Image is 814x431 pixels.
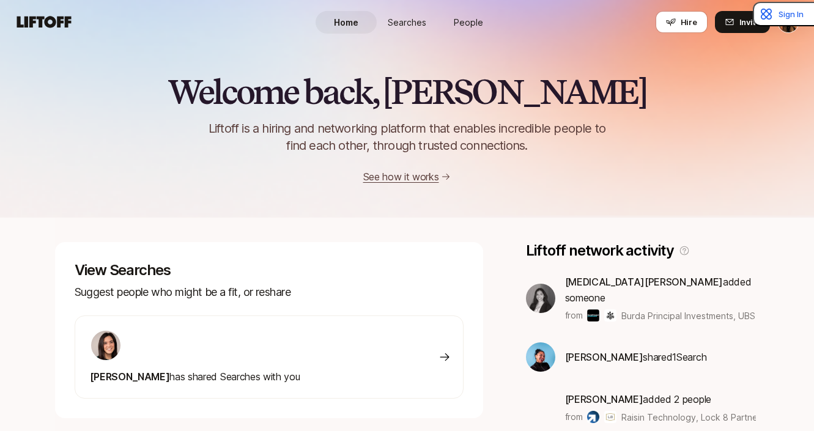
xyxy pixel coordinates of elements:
[565,393,643,405] span: [PERSON_NAME]
[656,11,708,33] button: Hire
[587,309,599,322] img: Burda Principal Investments
[454,16,483,29] span: People
[526,284,555,313] img: ea7bbe3f_1305_4a68_bdc7_32b4d67e7afd.jpg
[188,120,626,154] p: Liftoff is a hiring and networking platform that enables incredible people to find each other, th...
[565,349,707,365] p: shared 1 Search
[565,274,760,306] p: added someone
[565,276,723,288] span: [MEDICAL_DATA][PERSON_NAME]
[438,11,499,34] a: People
[388,16,426,29] span: Searches
[75,284,464,301] p: Suggest people who might be a fit, or reshare
[587,411,599,423] img: Raisin Technology
[681,16,697,28] span: Hire
[363,171,439,183] a: See how it works
[739,16,760,28] span: Invite
[168,73,646,110] h2: Welcome back, [PERSON_NAME]
[316,11,377,34] a: Home
[75,262,464,279] p: View Searches
[377,11,438,34] a: Searches
[91,331,120,360] img: 71d7b91d_d7cb_43b4_a7ea_a9b2f2cc6e03.jpg
[565,351,643,363] span: [PERSON_NAME]
[90,370,170,383] span: [PERSON_NAME]
[565,308,583,323] p: from
[526,342,555,372] img: 678d0f93_288a_41d9_ba69_5248bbad746e.jpg
[621,412,802,422] span: Raisin Technology, Lock 8 Partners & others
[90,370,300,383] span: has shared Searches with you
[715,11,770,33] button: Invite
[334,16,358,29] span: Home
[565,391,757,407] p: added 2 people
[604,411,616,423] img: Lock 8 Partners
[604,309,616,322] img: UBS
[526,242,674,259] p: Liftoff network activity
[621,311,792,321] span: Burda Principal Investments, UBS & others
[565,410,583,424] p: from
